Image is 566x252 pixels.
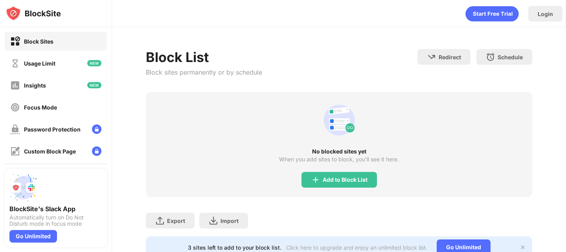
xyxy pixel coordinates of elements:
div: Insights [24,82,46,89]
img: lock-menu.svg [92,146,101,156]
img: focus-off.svg [10,102,20,112]
img: password-protection-off.svg [10,124,20,134]
div: Go Unlimited [9,230,57,243]
div: animation [320,101,358,139]
div: Add to Block List [323,177,368,183]
img: block-on.svg [10,37,20,46]
div: Block sites permanently or by schedule [146,68,262,76]
img: x-button.svg [520,244,526,250]
div: 3 sites left to add to your block list. [188,244,281,251]
div: Redirect [439,54,461,60]
div: Password Protection [24,126,81,133]
div: Click here to upgrade and enjoy an unlimited block list. [286,244,427,251]
img: new-icon.svg [87,60,101,66]
img: time-usage-off.svg [10,58,20,68]
img: lock-menu.svg [92,124,101,134]
div: Login [538,11,553,17]
div: BlockSite's Slack App [9,205,102,213]
div: No blocked sites yet [146,148,532,155]
div: Export [167,217,185,224]
div: Block Sites [24,38,53,45]
img: new-icon.svg [87,82,101,88]
div: Block List [146,49,262,65]
img: push-slack.svg [9,173,38,202]
div: Automatically turn on Do Not Disturb mode in focus mode [9,214,102,227]
div: Focus Mode [24,104,57,111]
div: Custom Block Page [24,148,76,155]
div: Usage Limit [24,60,55,67]
div: When you add sites to block, you’ll see it here. [279,156,399,163]
div: Import [221,217,239,224]
img: customize-block-page-off.svg [10,146,20,156]
img: insights-off.svg [10,80,20,90]
div: Schedule [498,54,523,60]
img: logo-blocksite.svg [6,5,61,21]
div: animation [465,6,519,22]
